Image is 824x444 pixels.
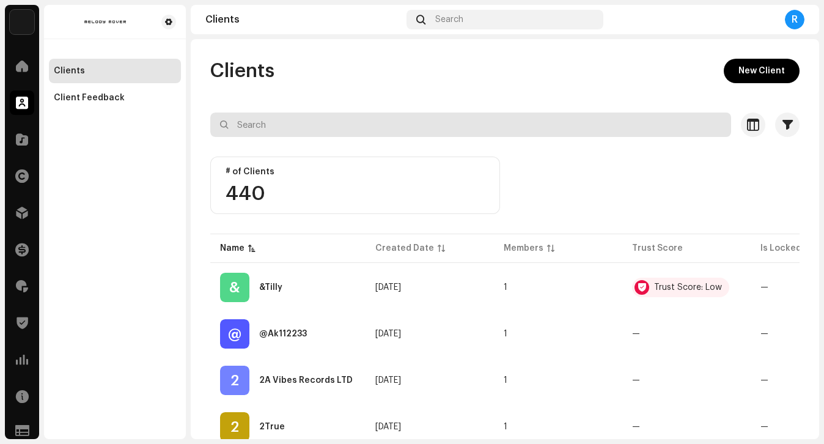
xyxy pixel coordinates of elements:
[632,376,741,385] re-a-table-badge: —
[49,86,181,110] re-m-nav-item: Client Feedback
[259,423,285,431] div: 2True
[226,167,485,177] div: # of Clients
[259,376,353,385] div: 2A Vibes Records LTD
[724,59,800,83] button: New Client
[54,93,125,103] div: Client Feedback
[220,412,249,442] div: 2
[632,330,741,338] re-a-table-badge: —
[375,423,401,431] span: Aug 15, 2025
[504,423,507,431] span: 1
[54,15,156,29] img: dd1629f2-61db-4bea-83cc-ae53c4a0e3a5
[785,10,804,29] div: R
[220,366,249,395] div: 2
[375,376,401,385] span: Mar 7, 2025
[504,242,543,254] div: Members
[49,59,181,83] re-m-nav-item: Clients
[210,157,500,214] re-o-card-value: # of Clients
[375,283,401,292] span: Oct 11, 2024
[10,10,34,34] img: 34f81ff7-2202-4073-8c5d-62963ce809f3
[504,283,507,292] span: 1
[210,59,274,83] span: Clients
[632,423,741,431] re-a-table-badge: —
[375,330,401,338] span: Aug 6, 2025
[210,113,731,137] input: Search
[435,15,463,24] span: Search
[220,242,245,254] div: Name
[738,59,785,83] span: New Client
[259,330,307,338] div: @Ak112233
[54,66,85,76] div: Clients
[220,273,249,302] div: &
[375,242,434,254] div: Created Date
[205,15,402,24] div: Clients
[504,330,507,338] span: 1
[220,319,249,349] div: @
[504,376,507,385] span: 1
[259,283,282,292] div: &Tilly
[654,283,722,292] div: Trust Score: Low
